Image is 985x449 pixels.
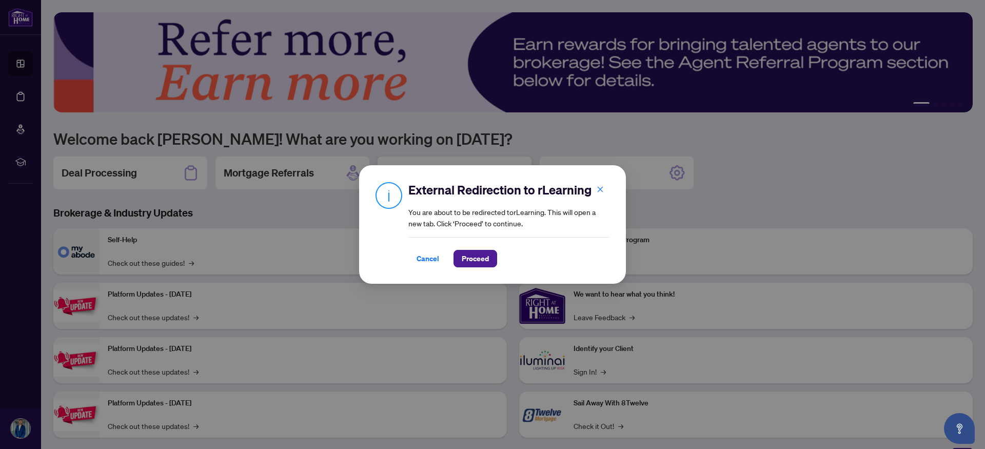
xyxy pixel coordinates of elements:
button: Cancel [408,250,447,267]
div: You are about to be redirected to rLearning . This will open a new tab. Click ‘Proceed’ to continue. [408,182,609,267]
span: Cancel [417,250,439,267]
button: Open asap [944,413,975,444]
h2: External Redirection to rLearning [408,182,609,198]
img: Info Icon [376,182,402,209]
span: close [597,186,604,193]
button: Proceed [454,250,497,267]
span: Proceed [462,250,489,267]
